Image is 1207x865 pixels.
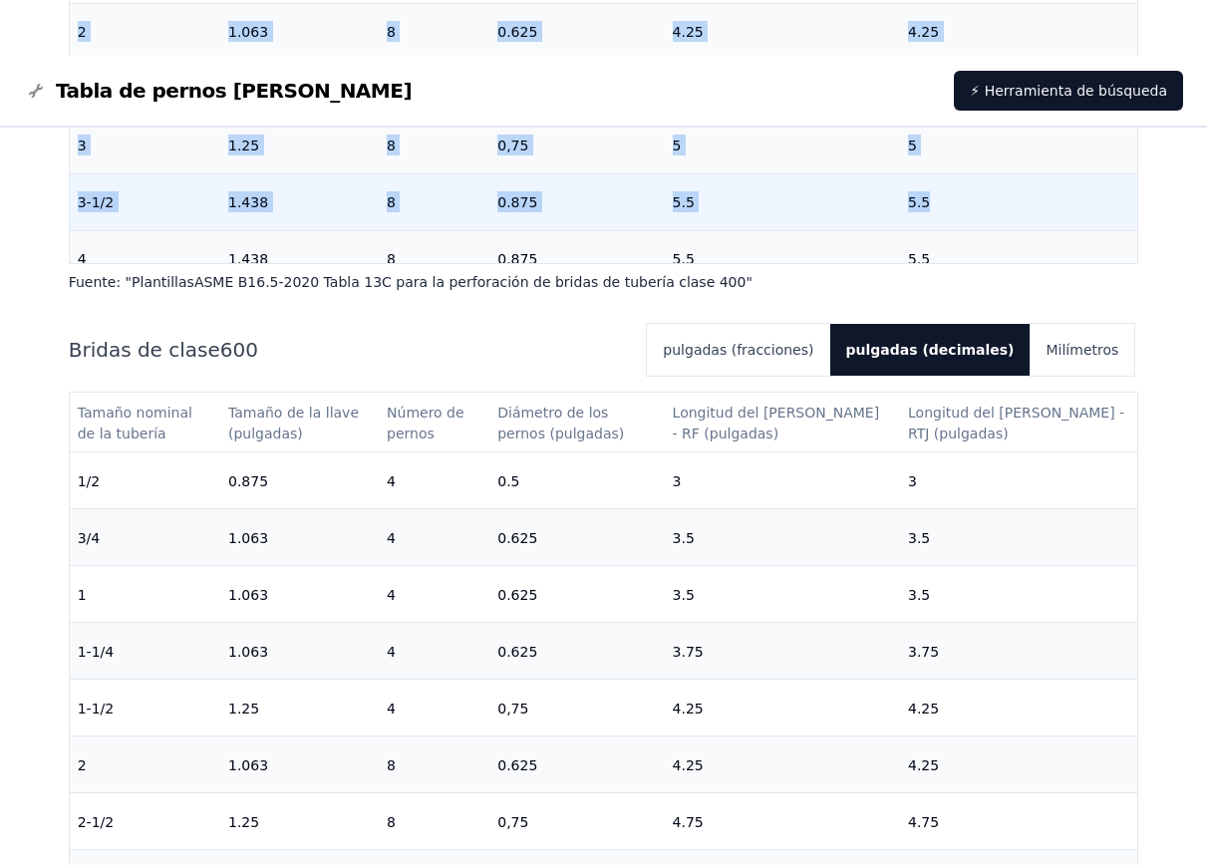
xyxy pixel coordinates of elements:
[908,814,939,830] font: 4.75
[228,138,259,153] font: 1.25
[497,138,528,153] font: 0,75
[970,83,1167,99] font: ⚡ Herramienta de búsqueda
[228,587,268,603] font: 1.063
[228,473,268,489] font: 0.875
[673,194,695,210] font: 5.5
[673,251,695,267] font: 5.5
[24,77,412,105] a: Gráfico de logotipos de pernos de bridaTabla de pernos [PERSON_NAME]
[673,24,704,40] font: 4.25
[908,405,1129,442] font: Longitud del [PERSON_NAME] - RTJ (pulgadas)
[387,530,396,546] font: 4
[69,338,220,362] font: Bridas de clase
[220,338,258,362] font: 600
[78,530,101,546] font: 3/4
[846,342,1015,358] font: pulgadas (decimales)
[387,644,396,660] font: 4
[908,194,930,210] font: 5.5
[497,473,519,489] font: 0.5
[497,405,624,442] font: Diámetro de los pernos (pulgadas)
[497,757,537,773] font: 0.625
[387,24,396,40] font: 8
[387,138,396,153] font: 8
[228,194,268,210] font: 1.438
[387,814,396,830] font: 8
[954,71,1183,111] a: ⚡ Herramienta de búsqueda
[497,701,528,717] font: 0,75
[78,473,101,489] font: 1/2
[387,757,396,773] font: 8
[1031,324,1135,376] button: Milímetros
[78,251,87,267] font: 4
[78,587,87,603] font: 1
[228,814,259,830] font: 1.25
[673,587,695,603] font: 3.5
[497,194,537,210] font: 0.875
[908,24,939,40] font: 4.25
[663,342,813,358] font: pulgadas (fracciones)
[908,251,930,267] font: 5.5
[497,24,537,40] font: 0.625
[228,251,268,267] font: 1.438
[673,530,695,546] font: 3.5
[673,405,884,442] font: Longitud del [PERSON_NAME] - RF (pulgadas)
[647,324,829,376] button: pulgadas (fracciones)
[387,194,396,210] font: 8
[497,251,537,267] font: 0.875
[387,251,396,267] font: 8
[132,274,194,290] font: Plantillas
[908,138,917,153] font: 5
[673,757,704,773] font: 4.25
[489,393,664,452] th: Diámetro de los pernos (pulgadas)
[830,324,1031,376] button: pulgadas (decimales)
[387,405,468,442] font: Número de pernos
[78,24,87,40] font: 2
[900,393,1137,452] th: Longitud del perno - RTJ (pulgadas)
[746,274,752,290] font: "
[387,587,396,603] font: 4
[228,24,268,40] font: 1.063
[78,701,115,717] font: 1-1/2
[78,138,87,153] font: 3
[194,274,747,290] font: ASME B16.5-2020 Tabla 13C para la perforación de bridas de tubería clase 400
[908,757,939,773] font: 4.25
[673,644,704,660] font: 3.75
[78,405,197,442] font: Tamaño nominal de la tubería
[1047,342,1119,358] font: Milímetros
[497,644,537,660] font: 0.625
[228,757,268,773] font: 1.063
[497,814,528,830] font: 0,75
[908,701,939,717] font: 4.25
[908,644,939,660] font: 3.75
[70,393,220,452] th: Tamaño nominal de la tubería
[228,644,268,660] font: 1.063
[56,79,412,103] font: Tabla de pernos [PERSON_NAME]
[908,530,930,546] font: 3.5
[220,393,379,452] th: Tamaño de la llave (pulgadas)
[69,274,132,290] font: Fuente: "
[24,79,48,103] img: Gráfico de logotipos de pernos de brida
[228,530,268,546] font: 1.063
[665,393,900,452] th: Longitud del perno - RF (pulgadas)
[673,701,704,717] font: 4.25
[673,473,682,489] font: 3
[673,814,704,830] font: 4.75
[387,473,396,489] font: 4
[379,393,489,452] th: Número de pernos
[228,405,364,442] font: Tamaño de la llave (pulgadas)
[78,644,115,660] font: 1-1/4
[497,587,537,603] font: 0.625
[497,530,537,546] font: 0.625
[78,194,115,210] font: 3-1/2
[908,587,930,603] font: 3.5
[78,757,87,773] font: 2
[78,814,115,830] font: 2-1/2
[908,473,917,489] font: 3
[673,138,682,153] font: 5
[387,701,396,717] font: 4
[228,701,259,717] font: 1.25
